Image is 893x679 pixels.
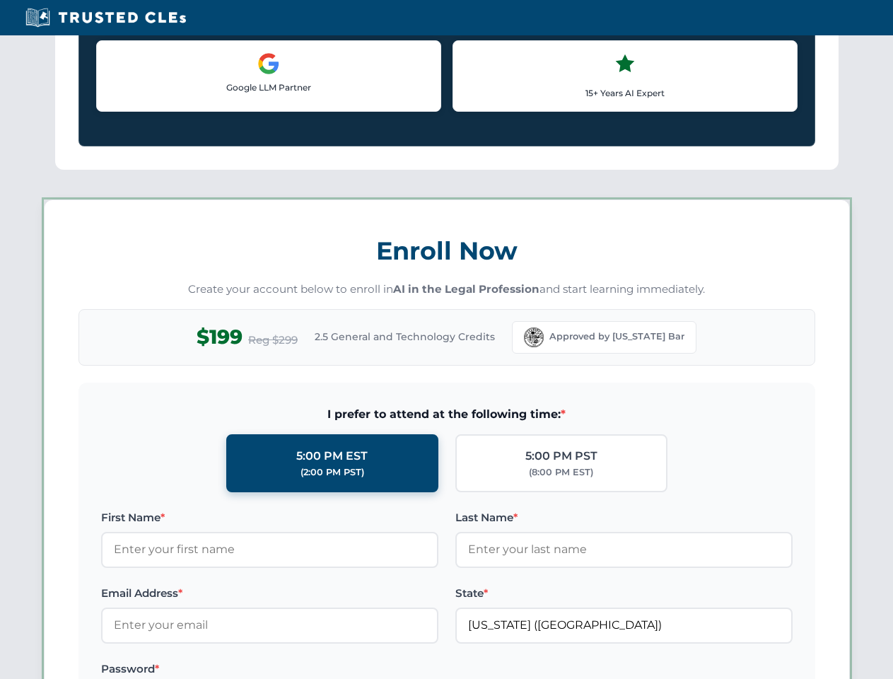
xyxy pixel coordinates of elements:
p: Create your account below to enroll in and start learning immediately. [78,282,815,298]
img: Trusted CLEs [21,7,190,28]
label: Email Address [101,585,438,602]
span: $199 [197,321,243,353]
strong: AI in the Legal Profession [393,282,539,296]
p: Google LLM Partner [108,81,429,94]
img: Google [257,52,280,75]
input: Enter your email [101,608,438,643]
img: Florida Bar [524,327,544,347]
p: 15+ Years AI Expert [465,86,786,100]
input: Enter your first name [101,532,438,567]
div: 5:00 PM EST [296,447,368,465]
input: Florida (FL) [455,608,793,643]
h3: Enroll Now [78,228,815,273]
span: I prefer to attend at the following time: [101,405,793,424]
label: Last Name [455,509,793,526]
label: First Name [101,509,438,526]
div: (2:00 PM PST) [300,465,364,480]
div: (8:00 PM EST) [529,465,593,480]
span: 2.5 General and Technology Credits [315,329,495,344]
span: Approved by [US_STATE] Bar [549,330,684,344]
input: Enter your last name [455,532,793,567]
label: Password [101,661,438,678]
label: State [455,585,793,602]
div: 5:00 PM PST [525,447,597,465]
span: Reg $299 [248,332,298,349]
